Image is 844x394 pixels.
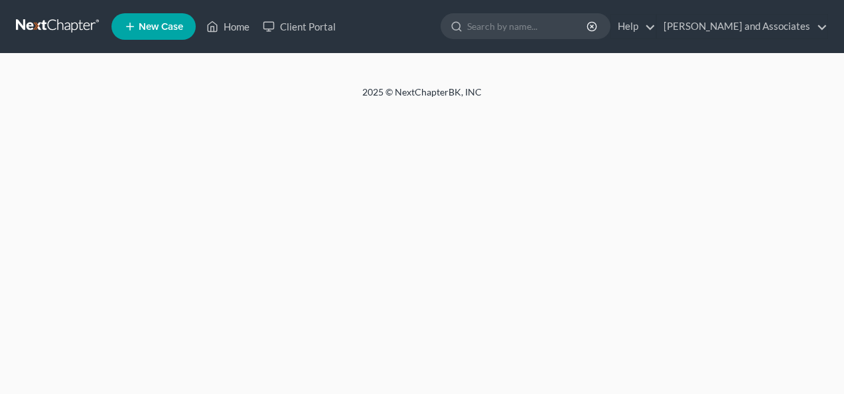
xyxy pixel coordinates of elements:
span: New Case [139,22,183,32]
a: [PERSON_NAME] and Associates [657,15,827,38]
div: 2025 © NextChapterBK, INC [44,86,800,109]
input: Search by name... [467,14,589,38]
a: Home [200,15,256,38]
a: Client Portal [256,15,342,38]
a: Help [611,15,656,38]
